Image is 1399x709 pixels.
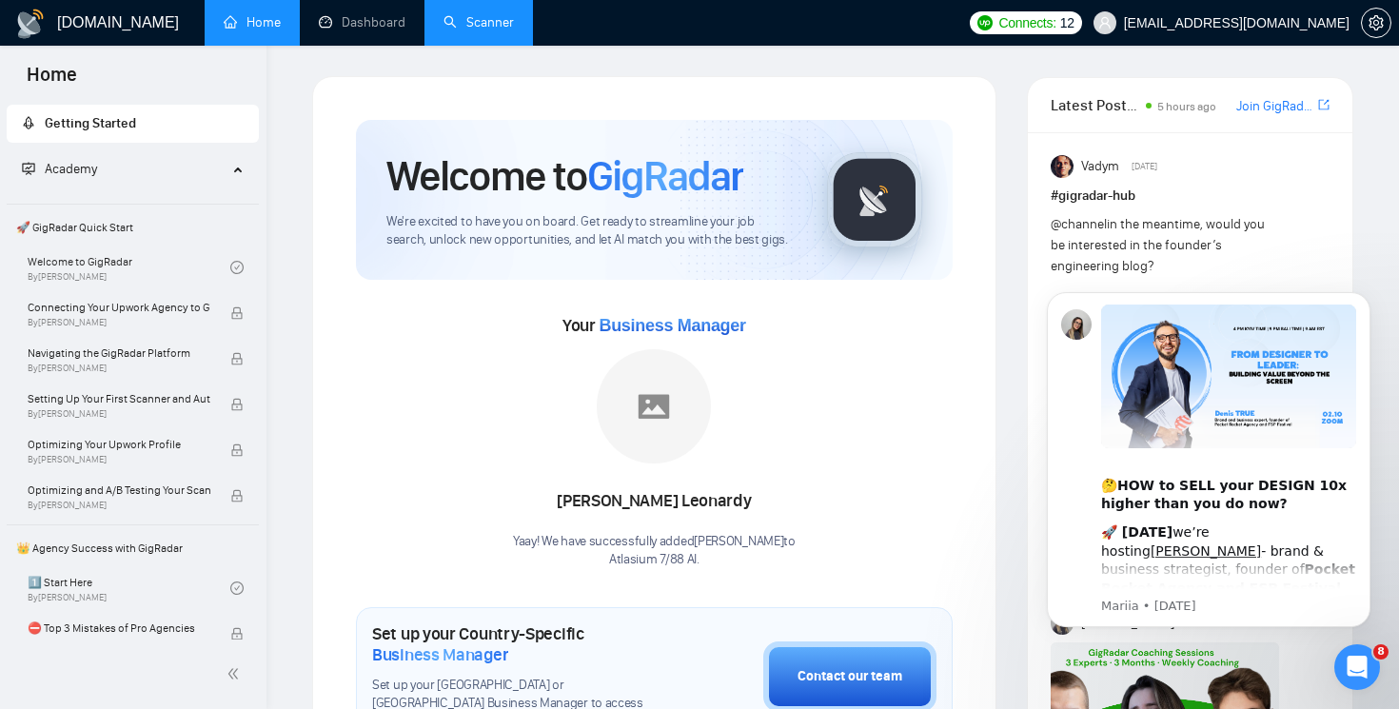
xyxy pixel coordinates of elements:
[1362,15,1390,30] span: setting
[998,12,1055,33] span: Connects:
[224,14,281,30] a: homeHome
[227,664,246,683] span: double-left
[22,116,35,129] span: rocket
[230,306,244,320] span: lock
[28,619,210,638] span: ⛔ Top 3 Mistakes of Pro Agencies
[1051,93,1141,117] span: Latest Posts from the GigRadar Community
[1318,97,1330,112] span: export
[372,644,508,665] span: Business Manager
[386,150,743,202] h1: Welcome to
[230,581,244,595] span: check-circle
[1051,186,1330,207] h1: # gigradar-hub
[599,316,745,335] span: Business Manager
[798,666,902,687] div: Contact our team
[28,567,230,609] a: 1️⃣ Start HereBy[PERSON_NAME]
[28,408,210,420] span: By [PERSON_NAME]
[11,61,92,101] span: Home
[15,9,46,39] img: logo
[1361,15,1391,30] a: setting
[22,162,35,175] span: fund-projection-screen
[562,315,746,336] span: Your
[230,261,244,274] span: check-circle
[597,349,711,463] img: placeholder.png
[1060,12,1074,33] span: 12
[827,152,922,247] img: gigradar-logo.png
[1132,158,1157,175] span: [DATE]
[28,435,210,454] span: Optimizing Your Upwork Profile
[230,352,244,365] span: lock
[28,344,210,363] span: Navigating the GigRadar Platform
[1018,268,1399,699] iframe: Intercom notifications message
[28,638,210,649] span: By [PERSON_NAME]
[28,481,210,500] span: Optimizing and A/B Testing Your Scanner for Better Results
[45,161,97,177] span: Academy
[386,213,797,249] span: We're excited to have you on board. Get ready to streamline your job search, unlock new opportuni...
[230,398,244,411] span: lock
[443,14,514,30] a: searchScanner
[28,298,210,317] span: Connecting Your Upwork Agency to GigRadar
[1051,216,1107,232] span: @channel
[28,363,210,374] span: By [PERSON_NAME]
[1318,96,1330,114] a: export
[1098,16,1112,30] span: user
[9,529,257,567] span: 👑 Agency Success with GigRadar
[28,454,210,465] span: By [PERSON_NAME]
[513,551,796,569] p: Atlasium 7/88 AI .
[230,489,244,502] span: lock
[1236,96,1314,117] a: Join GigRadar Slack Community
[28,317,210,328] span: By [PERSON_NAME]
[28,389,210,408] span: Setting Up Your First Scanner and Auto-Bidder
[1334,644,1380,690] iframe: Intercom live chat
[587,150,743,202] span: GigRadar
[28,246,230,288] a: Welcome to GigRadarBy[PERSON_NAME]
[513,485,796,518] div: [PERSON_NAME] Leonardy
[230,627,244,640] span: lock
[319,14,405,30] a: dashboardDashboard
[22,161,97,177] span: Academy
[9,208,257,246] span: 🚀 GigRadar Quick Start
[28,500,210,511] span: By [PERSON_NAME]
[977,15,993,30] img: upwork-logo.png
[513,533,796,569] div: Yaay! We have successfully added [PERSON_NAME] to
[1361,8,1391,38] button: setting
[7,105,259,143] li: Getting Started
[45,115,136,131] span: Getting Started
[1373,644,1389,660] span: 8
[230,443,244,457] span: lock
[372,623,668,665] h1: Set up your Country-Specific
[1051,155,1074,178] img: Vadym
[1081,156,1119,177] span: Vadym
[1157,100,1216,113] span: 5 hours ago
